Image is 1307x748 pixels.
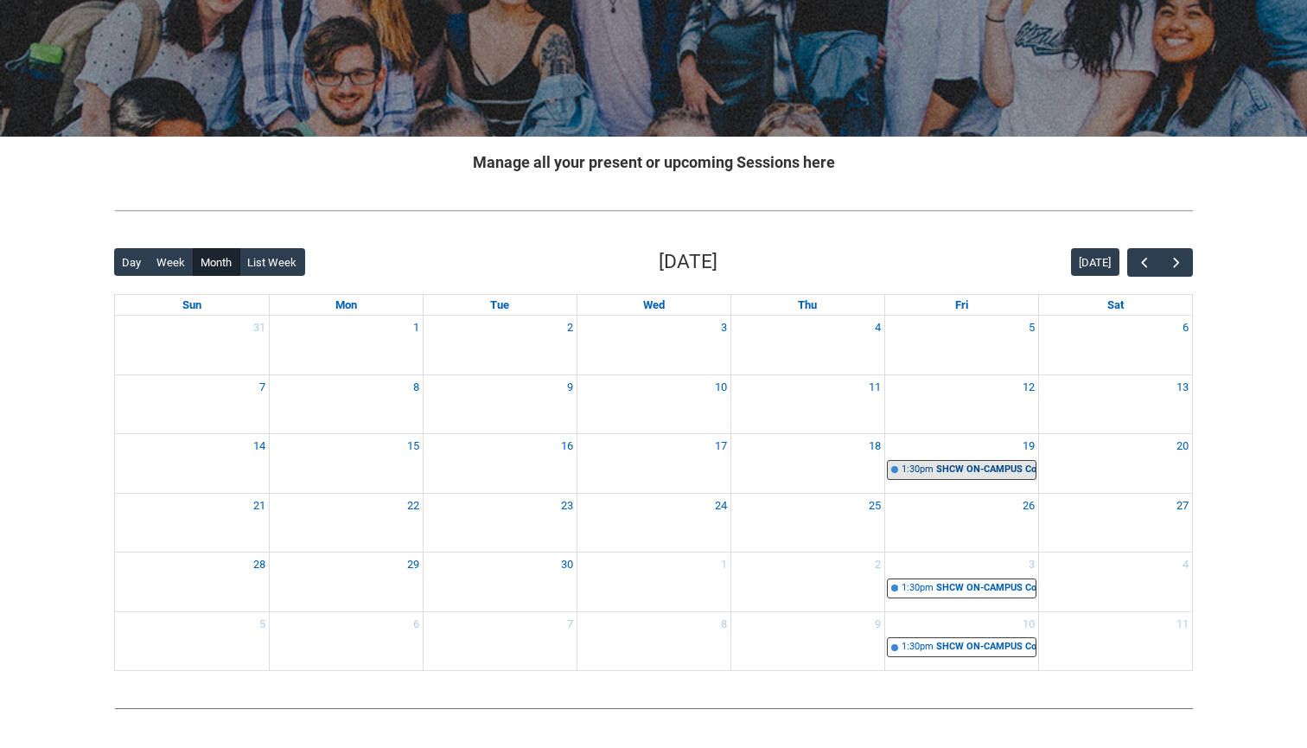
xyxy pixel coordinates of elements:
a: Go to September 17, 2025 [711,434,730,458]
a: Sunday [179,295,205,316]
a: Saturday [1104,295,1127,316]
td: Go to September 28, 2025 [115,553,269,612]
td: Go to September 4, 2025 [730,316,884,374]
td: Go to September 20, 2025 [1038,434,1192,494]
a: Go to September 21, 2025 [250,494,269,518]
td: Go to October 2, 2025 [730,553,884,612]
td: Go to September 21, 2025 [115,493,269,553]
a: Go to October 3, 2025 [1025,553,1038,577]
td: Go to September 24, 2025 [577,493,730,553]
a: Go to October 9, 2025 [871,612,884,636]
img: REDU_GREY_LINE [114,201,1193,220]
button: Next Month [1160,248,1193,277]
td: Go to September 14, 2025 [115,434,269,494]
a: Go to October 8, 2025 [717,612,730,636]
td: Go to September 30, 2025 [423,553,577,612]
a: Go to September 11, 2025 [865,375,884,400]
td: Go to October 3, 2025 [884,553,1038,612]
td: Go to October 11, 2025 [1038,611,1192,670]
a: Go to September 10, 2025 [711,375,730,400]
td: Go to September 22, 2025 [269,493,423,553]
div: 1:30pm [902,463,934,477]
a: Go to September 9, 2025 [564,375,577,400]
td: Go to September 2, 2025 [423,316,577,374]
button: Previous Month [1127,248,1160,277]
a: Go to September 30, 2025 [558,553,577,577]
a: Go to September 3, 2025 [717,316,730,340]
a: Go to October 7, 2025 [564,612,577,636]
td: Go to October 10, 2025 [884,611,1038,670]
a: Go to October 2, 2025 [871,553,884,577]
a: Go to September 26, 2025 [1019,494,1038,518]
td: Go to September 10, 2025 [577,374,730,434]
a: Go to September 5, 2025 [1025,316,1038,340]
td: Go to September 3, 2025 [577,316,730,374]
a: Thursday [794,295,820,316]
a: Go to September 7, 2025 [256,375,269,400]
a: Wednesday [640,295,668,316]
a: Go to September 4, 2025 [871,316,884,340]
td: Go to September 1, 2025 [269,316,423,374]
td: Go to September 18, 2025 [730,434,884,494]
td: Go to September 11, 2025 [730,374,884,434]
a: Go to September 2, 2025 [564,316,577,340]
td: Go to September 9, 2025 [423,374,577,434]
a: Go to September 19, 2025 [1019,434,1038,458]
td: Go to October 1, 2025 [577,553,730,612]
td: Go to September 25, 2025 [730,493,884,553]
a: Go to September 6, 2025 [1179,316,1192,340]
td: Go to September 5, 2025 [884,316,1038,374]
td: Go to September 13, 2025 [1038,374,1192,434]
a: Go to August 31, 2025 [250,316,269,340]
a: Go to September 1, 2025 [410,316,423,340]
button: [DATE] [1071,248,1119,276]
a: Go to September 28, 2025 [250,553,269,577]
td: Go to September 7, 2025 [115,374,269,434]
a: Go to October 1, 2025 [717,553,730,577]
td: Go to September 16, 2025 [423,434,577,494]
a: Go to September 13, 2025 [1173,375,1192,400]
td: Go to September 8, 2025 [269,374,423,434]
a: Go to October 4, 2025 [1179,553,1192,577]
td: Go to October 6, 2025 [269,611,423,670]
div: SHCW ON-CAMPUS Copywriting | Studio 10 ([PERSON_NAME]. L1) (capacity x20ppl) | [PERSON_NAME] [936,463,1036,477]
a: Go to September 24, 2025 [711,494,730,518]
a: Go to September 22, 2025 [404,494,423,518]
td: Go to September 19, 2025 [884,434,1038,494]
img: REDU_GREY_LINE [114,699,1193,717]
td: Go to September 26, 2025 [884,493,1038,553]
a: Go to September 29, 2025 [404,553,423,577]
td: Go to August 31, 2025 [115,316,269,374]
a: Go to September 20, 2025 [1173,434,1192,458]
a: Go to September 14, 2025 [250,434,269,458]
a: Go to September 8, 2025 [410,375,423,400]
a: Go to September 16, 2025 [558,434,577,458]
a: Tuesday [487,295,513,316]
a: Go to September 15, 2025 [404,434,423,458]
td: Go to September 27, 2025 [1038,493,1192,553]
a: Go to September 18, 2025 [865,434,884,458]
a: Monday [332,295,360,316]
td: Go to September 15, 2025 [269,434,423,494]
h2: Manage all your present or upcoming Sessions here [114,150,1193,174]
a: Go to October 6, 2025 [410,612,423,636]
a: Go to September 27, 2025 [1173,494,1192,518]
a: Go to September 12, 2025 [1019,375,1038,400]
button: Week [149,248,194,276]
a: Friday [952,295,972,316]
td: Go to October 4, 2025 [1038,553,1192,612]
a: Go to September 23, 2025 [558,494,577,518]
td: Go to October 7, 2025 [423,611,577,670]
div: SHCW ON-CAMPUS Copywriting | Studio 10 ([PERSON_NAME]. L1) (capacity x20ppl) | [PERSON_NAME] [936,581,1036,596]
a: Go to October 10, 2025 [1019,612,1038,636]
td: Go to October 9, 2025 [730,611,884,670]
h2: [DATE] [659,247,717,277]
td: Go to September 17, 2025 [577,434,730,494]
div: SHCW ON-CAMPUS Copywriting | Studio 10 ([PERSON_NAME]. L1) (capacity x20ppl) | [PERSON_NAME] [936,640,1036,655]
td: Go to September 12, 2025 [884,374,1038,434]
div: 1:30pm [902,581,934,596]
td: Go to October 8, 2025 [577,611,730,670]
a: Go to September 25, 2025 [865,494,884,518]
td: Go to October 5, 2025 [115,611,269,670]
td: Go to September 29, 2025 [269,553,423,612]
